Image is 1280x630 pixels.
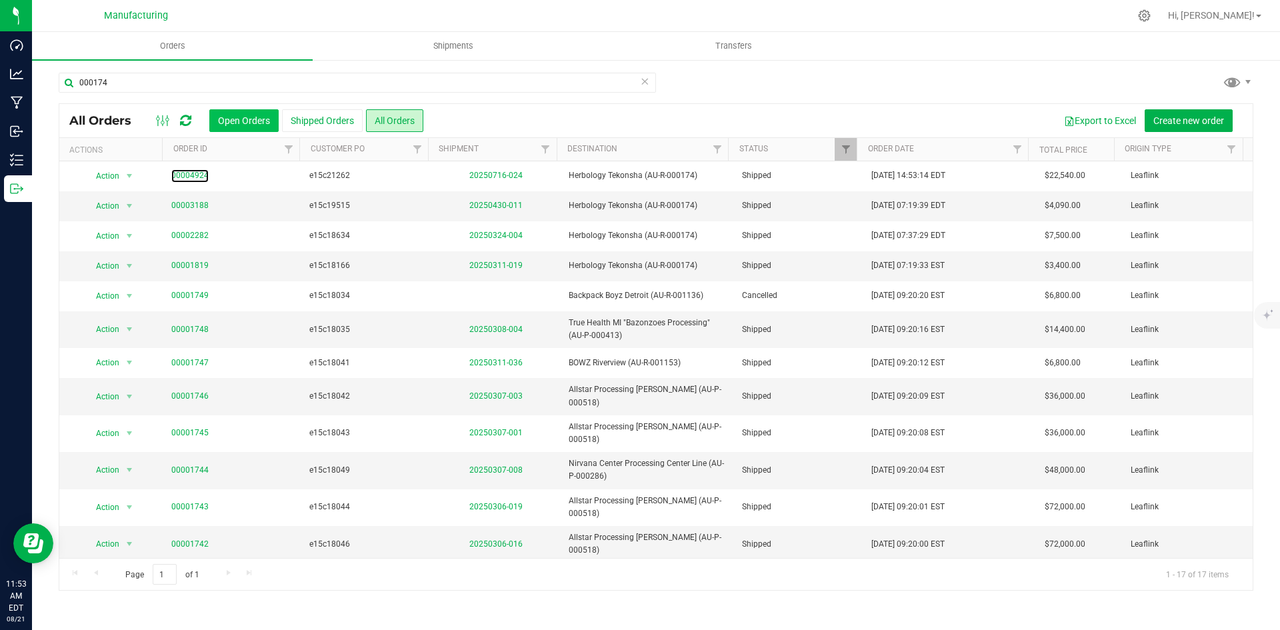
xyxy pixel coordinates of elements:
span: Leaflink [1131,357,1245,369]
a: 00002282 [171,229,209,242]
a: 20250307-001 [469,428,523,437]
span: Allstar Processing [PERSON_NAME] (AU-P-000518) [569,495,725,520]
span: Leaflink [1131,199,1245,212]
span: Action [85,535,121,553]
span: $4,090.00 [1045,199,1081,212]
span: select [121,257,138,275]
a: 00003188 [171,199,209,212]
span: 1 - 17 of 17 items [1155,564,1239,584]
button: Export to Excel [1055,109,1145,132]
div: Manage settings [1136,9,1153,22]
a: Filter [406,138,428,161]
a: Order ID [173,144,207,153]
span: Shipped [742,464,856,477]
span: Shipped [742,259,856,272]
span: $72,000.00 [1045,538,1085,551]
span: BOWZ Riverview (AU-R-001153) [569,357,725,369]
span: Herbology Tekonsha (AU-R-000174) [569,199,725,212]
span: Action [85,227,121,245]
span: Leaflink [1131,427,1245,439]
span: select [121,197,138,215]
a: 20250311-019 [469,261,523,270]
span: select [121,353,138,372]
span: Action [85,320,121,339]
span: Action [85,167,121,185]
a: 20250324-004 [469,231,523,240]
a: 20250307-003 [469,391,523,401]
span: [DATE] 09:20:08 EST [871,427,945,439]
span: Leaflink [1131,538,1245,551]
span: Orders [142,40,203,52]
span: Action [85,498,121,517]
span: Action [85,197,121,215]
span: e15c18034 [309,289,423,302]
span: e15c18042 [309,390,423,403]
span: e15c18634 [309,229,423,242]
span: Allstar Processing [PERSON_NAME] (AU-P-000518) [569,531,725,557]
a: 20250306-016 [469,539,523,549]
span: Shipped [742,229,856,242]
span: select [121,498,138,517]
span: Shipped [742,427,856,439]
span: [DATE] 09:20:16 EST [871,323,945,336]
a: Orders [32,32,313,60]
span: select [121,227,138,245]
span: Page of 1 [114,564,210,585]
span: e15c18043 [309,427,423,439]
a: 20250306-019 [469,502,523,511]
span: e15c18041 [309,357,423,369]
span: Shipped [742,323,856,336]
a: 00004924 [171,169,209,182]
span: All Orders [69,113,145,128]
span: Action [85,353,121,372]
inline-svg: Dashboard [10,39,23,52]
span: Leaflink [1131,501,1245,513]
span: $72,000.00 [1045,501,1085,513]
span: select [121,387,138,406]
a: 00001748 [171,323,209,336]
a: Customer PO [311,144,365,153]
span: select [121,535,138,553]
a: Total Price [1039,145,1087,155]
span: [DATE] 09:20:09 EST [871,390,945,403]
a: Shipments [313,32,593,60]
span: Clear [640,73,649,90]
span: Shipments [415,40,491,52]
span: $48,000.00 [1045,464,1085,477]
span: Leaflink [1131,229,1245,242]
button: Open Orders [209,109,279,132]
a: 00001819 [171,259,209,272]
span: select [121,320,138,339]
span: [DATE] 09:20:01 EST [871,501,945,513]
a: Status [739,144,768,153]
a: Destination [567,144,617,153]
span: $22,540.00 [1045,169,1085,182]
a: Filter [1006,138,1028,161]
p: 11:53 AM EDT [6,578,26,614]
span: Shipped [742,169,856,182]
span: Cancelled [742,289,856,302]
a: 00001749 [171,289,209,302]
span: Backpack Boyz Detroit (AU-R-001136) [569,289,725,302]
p: 08/21 [6,614,26,624]
iframe: Resource center [13,523,53,563]
span: e15c18044 [309,501,423,513]
inline-svg: Outbound [10,182,23,195]
span: Action [85,387,121,406]
span: e15c19515 [309,199,423,212]
span: [DATE] 07:37:29 EDT [871,229,945,242]
span: select [121,461,138,479]
a: 20250430-011 [469,201,523,210]
a: Filter [277,138,299,161]
span: [DATE] 07:19:39 EDT [871,199,945,212]
span: e15c18046 [309,538,423,551]
span: Action [85,287,121,305]
span: Action [85,257,121,275]
span: e15c18049 [309,464,423,477]
span: e15c21262 [309,169,423,182]
input: 1 [153,564,177,585]
button: Create new order [1145,109,1233,132]
span: Nirvana Center Processing Center Line (AU-P-000286) [569,457,725,483]
a: Filter [706,138,728,161]
span: Action [85,424,121,443]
